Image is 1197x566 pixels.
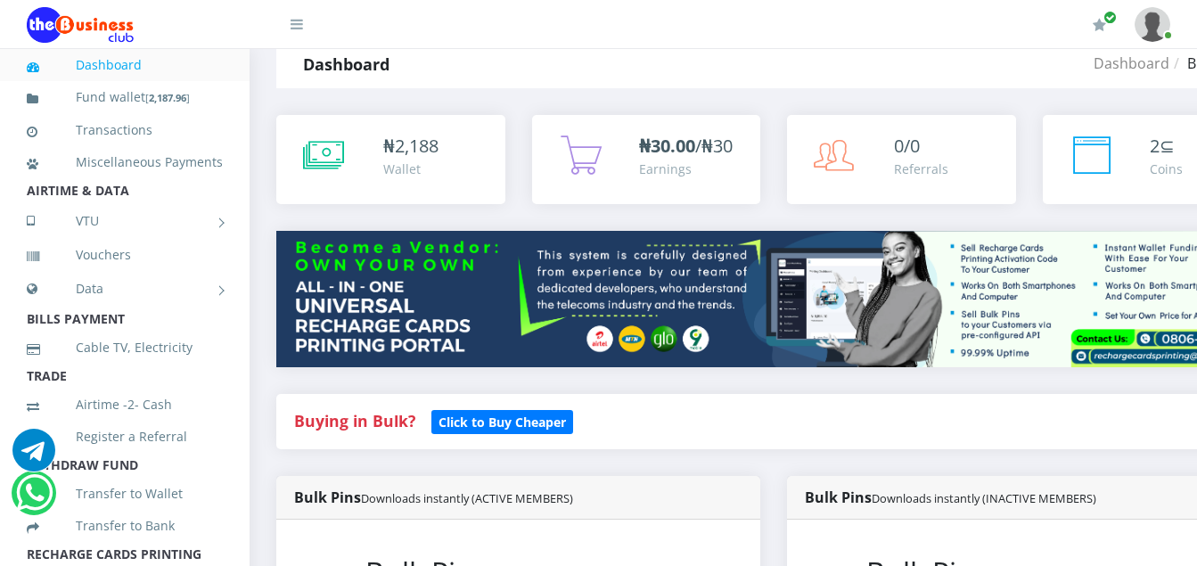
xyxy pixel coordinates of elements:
a: Miscellaneous Payments [27,142,223,183]
a: Transfer to Bank [27,505,223,546]
img: Logo [27,7,134,43]
span: Renew/Upgrade Subscription [1103,11,1117,24]
small: [ ] [145,91,190,104]
a: Cable TV, Electricity [27,327,223,368]
span: 2 [1150,134,1160,158]
a: Vouchers [27,234,223,275]
a: Register a Referral [27,416,223,457]
a: Transactions [27,110,223,151]
b: Click to Buy Cheaper [439,414,566,431]
div: Referrals [894,160,948,178]
small: Downloads instantly (INACTIVE MEMBERS) [872,490,1096,506]
span: 2,188 [395,134,439,158]
strong: Buying in Bulk? [294,410,415,431]
b: ₦30.00 [639,134,695,158]
span: /₦30 [639,134,733,158]
a: 0/0 Referrals [787,115,1016,204]
a: Dashboard [27,45,223,86]
img: User [1135,7,1170,42]
small: Downloads instantly (ACTIVE MEMBERS) [361,490,573,506]
a: Click to Buy Cheaper [431,410,573,431]
span: 0/0 [894,134,920,158]
b: 2,187.96 [149,91,186,104]
strong: Bulk Pins [294,488,573,507]
strong: Bulk Pins [805,488,1096,507]
a: Chat for support [12,442,55,472]
strong: Dashboard [303,53,389,75]
i: Renew/Upgrade Subscription [1093,18,1106,32]
div: Coins [1150,160,1183,178]
a: Data [27,267,223,311]
div: ⊆ [1150,133,1183,160]
div: Earnings [639,160,733,178]
a: Dashboard [1094,53,1169,73]
a: ₦30.00/₦30 Earnings [532,115,761,204]
a: Transfer to Wallet [27,473,223,514]
div: Wallet [383,160,439,178]
a: Fund wallet[2,187.96] [27,77,223,119]
a: ₦2,188 Wallet [276,115,505,204]
div: ₦ [383,133,439,160]
a: Airtime -2- Cash [27,384,223,425]
a: VTU [27,199,223,243]
a: Chat for support [16,485,53,514]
